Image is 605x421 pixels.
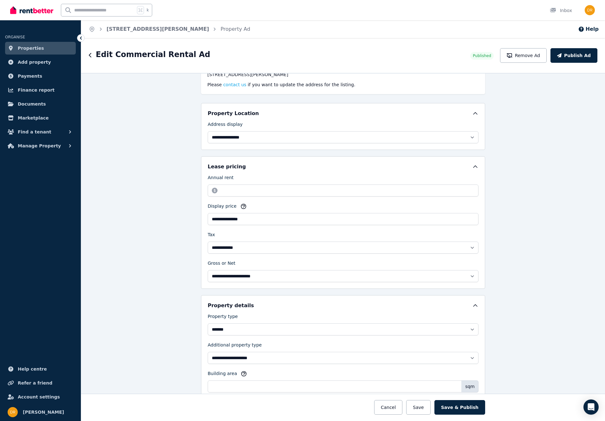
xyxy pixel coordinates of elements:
label: Display price [208,203,237,212]
a: Account settings [5,391,76,403]
button: Save & Publish [434,400,485,415]
div: Inbox [550,7,572,14]
img: RentBetter [10,5,53,15]
button: Save [406,400,430,415]
button: contact us [223,81,246,88]
button: Publish Ad [550,48,597,63]
a: Documents [5,98,76,110]
label: Gross or Net [208,260,235,269]
a: Properties [5,42,76,55]
span: Marketplace [18,114,49,122]
div: [STREET_ADDRESS][PERSON_NAME] [207,71,479,78]
a: Property Ad [220,26,250,32]
span: Payments [18,72,42,80]
button: Remove Ad [500,48,547,63]
label: Additional property type [208,342,262,351]
p: Please if you want to update the address for the listing. [207,81,479,88]
button: Manage Property [5,139,76,152]
label: Address display [208,121,243,130]
button: Help [578,25,599,33]
span: Published [473,53,491,58]
button: Find a tenant [5,126,76,138]
label: Building area [208,370,237,379]
span: Refer a friend [18,379,52,387]
span: Properties [18,44,44,52]
a: Payments [5,70,76,82]
span: Help centre [18,365,47,373]
span: [PERSON_NAME] [23,408,64,416]
a: Refer a friend [5,377,76,389]
h5: Property Location [208,110,259,117]
img: David Roennfeldt [8,407,18,417]
nav: Breadcrumb [81,20,258,38]
span: Finance report [18,86,55,94]
span: Manage Property [18,142,61,150]
label: Tax [208,231,215,240]
h5: Property details [208,302,254,309]
a: Marketplace [5,112,76,124]
a: [STREET_ADDRESS][PERSON_NAME] [107,26,209,32]
a: Add property [5,56,76,68]
span: k [146,8,149,13]
span: Find a tenant [18,128,51,136]
span: Documents [18,100,46,108]
button: Cancel [374,400,402,415]
span: ORGANISE [5,35,25,39]
span: Account settings [18,393,60,401]
label: Annual rent [208,174,234,183]
div: Open Intercom Messenger [583,399,599,415]
a: Finance report [5,84,76,96]
a: Help centre [5,363,76,375]
label: Property type [208,313,238,322]
img: David Roennfeldt [585,5,595,15]
h1: Edit Commercial Rental Ad [96,49,210,60]
span: Add property [18,58,51,66]
h5: Lease pricing [208,163,246,171]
